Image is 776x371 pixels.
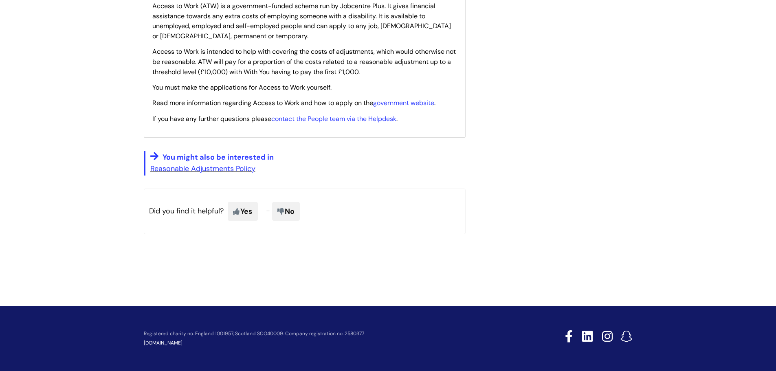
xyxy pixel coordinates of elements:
[272,202,300,221] span: No
[152,2,451,40] span: Access to Work (ATW) is a government-funded scheme run by Jobcentre Plus. It gives financial assi...
[228,202,258,221] span: Yes
[163,152,274,162] span: You might also be interested in
[152,114,398,123] span: If you have any further questions please .
[152,99,435,107] span: Read more information regarding Access to Work and how to apply on the .
[271,114,396,123] a: contact the People team via the Helpdesk
[144,331,507,336] p: Registered charity no. England 1001957, Scotland SCO40009. Company registration no. 2580377
[152,47,456,76] span: Access to Work is intended to help with covering the costs of adjustments, which would otherwise ...
[144,189,466,234] p: Did you find it helpful?
[144,340,182,346] a: [DOMAIN_NAME]
[152,83,332,92] span: You must make the applications for Access to Work yourself.
[150,164,255,173] a: Reasonable Adjustments Policy
[373,99,434,107] a: government website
